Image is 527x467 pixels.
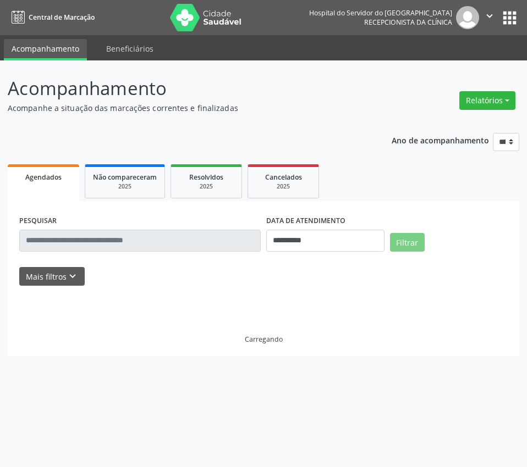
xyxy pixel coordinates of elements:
[500,8,519,27] button: apps
[266,213,345,230] label: DATA DE ATENDIMENTO
[8,8,95,26] a: Central de Marcação
[4,39,87,60] a: Acompanhamento
[390,233,425,252] button: Filtrar
[392,133,489,147] p: Ano de acompanhamento
[8,75,366,102] p: Acompanhamento
[364,18,452,27] span: Recepcionista da clínica
[67,270,79,282] i: keyboard_arrow_down
[19,267,85,286] button: Mais filtroskeyboard_arrow_down
[245,335,283,344] div: Carregando
[456,6,479,29] img: img
[93,182,157,191] div: 2025
[98,39,161,58] a: Beneficiários
[93,173,157,182] span: Não compareceram
[29,13,95,22] span: Central de Marcação
[479,6,500,29] button: 
[25,173,62,182] span: Agendados
[179,182,234,191] div: 2025
[459,91,515,110] button: Relatórios
[265,173,302,182] span: Cancelados
[309,8,452,18] div: Hospital do Servidor do [GEOGRAPHIC_DATA]
[484,10,496,22] i: 
[189,173,223,182] span: Resolvidos
[256,182,311,191] div: 2025
[8,102,366,114] p: Acompanhe a situação das marcações correntes e finalizadas
[19,213,57,230] label: PESQUISAR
